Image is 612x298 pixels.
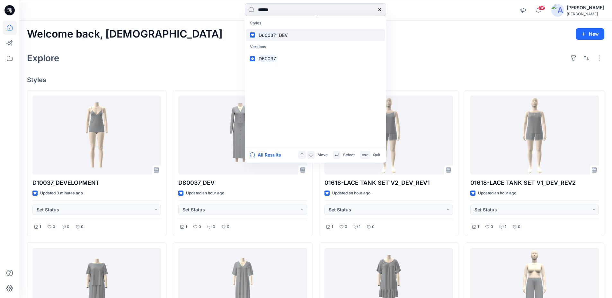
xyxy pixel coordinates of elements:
p: D80037_DEV [178,178,307,187]
h2: Welcome back, [DEMOGRAPHIC_DATA] [27,28,223,40]
a: D10037_DEVELOPMENT [32,96,161,175]
p: Versions [246,41,385,53]
a: D60037 [246,53,385,64]
p: 1 [359,224,360,230]
a: D60037_DEV [246,29,385,41]
a: D80037_DEV [178,96,307,175]
p: esc [362,152,368,158]
span: 86 [538,5,545,11]
p: 0 [81,224,84,230]
p: 1 [505,224,506,230]
p: Updated an hour ago [186,190,224,197]
mark: D60037 [258,31,277,39]
p: 0 [67,224,69,230]
p: Select [343,152,355,158]
div: [PERSON_NAME] [567,4,604,12]
p: 1 [40,224,41,230]
p: 0 [345,224,347,230]
p: 0 [199,224,201,230]
p: 0 [53,224,55,230]
p: Quit [373,152,380,158]
p: Updated an hour ago [332,190,370,197]
p: 1 [332,224,333,230]
p: Updated 3 minutes ago [40,190,83,197]
p: 0 [518,224,520,230]
p: 0 [227,224,229,230]
p: 1 [477,224,479,230]
button: New [576,28,604,40]
p: Styles [246,17,385,29]
mark: D60037 [258,55,277,62]
p: D10037_DEVELOPMENT [32,178,161,187]
p: 01618-LACE TANK SET V1_DEV_REV2 [470,178,599,187]
p: 0 [491,224,493,230]
button: All Results [250,151,285,159]
h2: Explore [27,53,59,63]
a: 01618-LACE TANK SET V2_DEV_REV1 [324,96,453,175]
div: [PERSON_NAME] [567,12,604,16]
p: 01618-LACE TANK SET V2_DEV_REV1 [324,178,453,187]
p: 1 [185,224,187,230]
img: avatar [551,4,564,17]
p: Move [317,152,328,158]
a: 01618-LACE TANK SET V1_DEV_REV2 [470,96,599,175]
span: _DEV [277,32,288,38]
h4: Styles [27,76,604,84]
p: Updated an hour ago [478,190,516,197]
p: 0 [213,224,215,230]
p: 0 [372,224,375,230]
